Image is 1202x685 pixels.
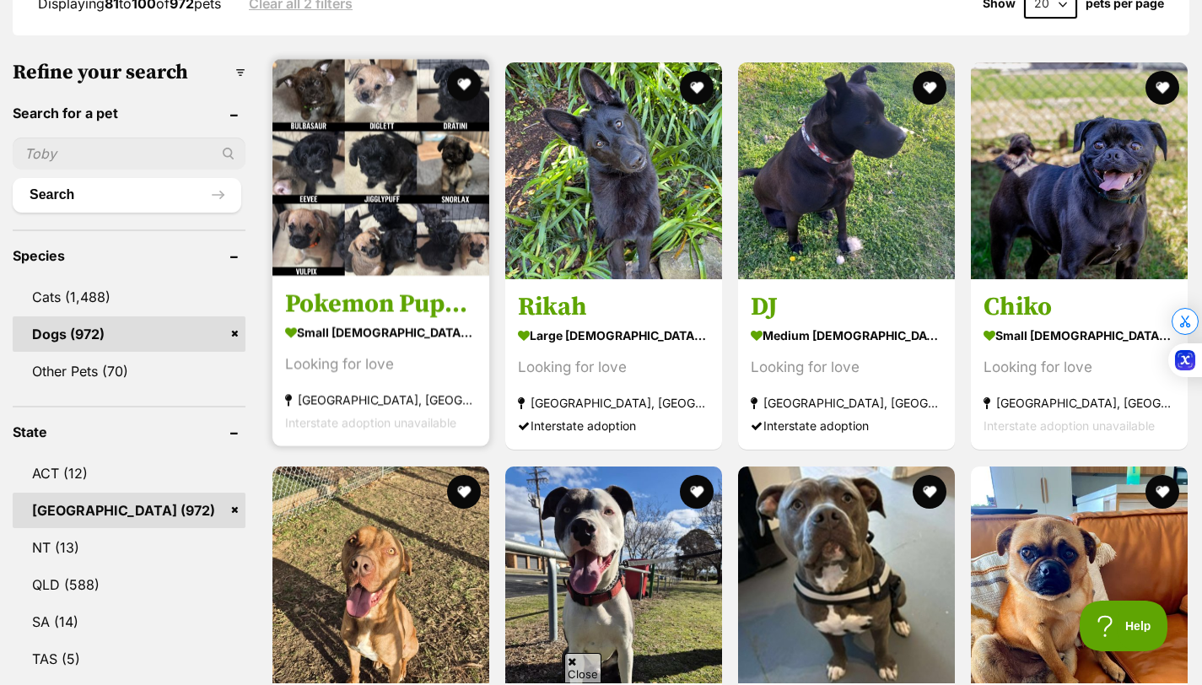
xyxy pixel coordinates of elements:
[751,324,942,348] strong: medium [DEMOGRAPHIC_DATA] Dog
[272,59,489,276] img: Pokemon Puppies - Poodle Dog
[13,105,245,121] header: Search for a pet
[1080,601,1168,651] iframe: Help Scout Beacon - Open
[564,653,601,682] span: Close
[447,67,481,101] button: favourite
[984,357,1175,380] div: Looking for love
[913,71,946,105] button: favourite
[984,324,1175,348] strong: small [DEMOGRAPHIC_DATA] Dog
[518,324,709,348] strong: large [DEMOGRAPHIC_DATA] Dog
[447,475,481,509] button: favourite
[13,493,245,528] a: [GEOGRAPHIC_DATA] (972)
[505,62,722,279] img: Rikah - German Shepherd Dog
[751,357,942,380] div: Looking for love
[971,467,1188,683] img: Goulash - Pug Dog
[751,392,942,415] strong: [GEOGRAPHIC_DATA], [GEOGRAPHIC_DATA]
[285,389,477,412] strong: [GEOGRAPHIC_DATA], [GEOGRAPHIC_DATA]
[738,279,955,450] a: DJ medium [DEMOGRAPHIC_DATA] Dog Looking for love [GEOGRAPHIC_DATA], [GEOGRAPHIC_DATA] Interstate...
[13,279,245,315] a: Cats (1,488)
[13,567,245,602] a: QLD (588)
[971,62,1188,279] img: Chiko - Chihuahua x Pug Dog
[285,321,477,345] strong: small [DEMOGRAPHIC_DATA] Dog
[1145,71,1179,105] button: favourite
[751,292,942,324] h3: DJ
[738,62,955,279] img: DJ - Shar Pei Dog
[13,456,245,491] a: ACT (12)
[971,279,1188,450] a: Chiko small [DEMOGRAPHIC_DATA] Dog Looking for love [GEOGRAPHIC_DATA], [GEOGRAPHIC_DATA] Intersta...
[13,178,241,212] button: Search
[13,353,245,389] a: Other Pets (70)
[13,530,245,565] a: NT (13)
[738,467,955,683] img: Bear - American Staffordshire Terrier Dog
[13,138,245,170] input: Toby
[272,467,489,683] img: Pikelet 🥞 - Rhodesian Ridgeback Dog
[751,415,942,438] div: Interstate adoption
[680,71,714,105] button: favourite
[680,475,714,509] button: favourite
[13,424,245,440] header: State
[13,316,245,352] a: Dogs (972)
[913,475,946,509] button: favourite
[13,61,245,84] h3: Refine your search
[13,604,245,639] a: SA (14)
[984,292,1175,324] h3: Chiko
[13,641,245,677] a: TAS (5)
[505,467,722,683] img: Windsor 🏎️ - Bull Arab Dog
[13,248,245,263] header: Species
[984,419,1155,434] span: Interstate adoption unavailable
[518,292,709,324] h3: Rikah
[285,289,477,321] h3: Pokemon Puppies
[518,357,709,380] div: Looking for love
[518,392,709,415] strong: [GEOGRAPHIC_DATA], [GEOGRAPHIC_DATA]
[285,416,456,430] span: Interstate adoption unavailable
[1145,475,1179,509] button: favourite
[518,415,709,438] div: Interstate adoption
[272,276,489,447] a: Pokemon Puppies small [DEMOGRAPHIC_DATA] Dog Looking for love [GEOGRAPHIC_DATA], [GEOGRAPHIC_DATA...
[984,392,1175,415] strong: [GEOGRAPHIC_DATA], [GEOGRAPHIC_DATA]
[285,353,477,376] div: Looking for love
[505,279,722,450] a: Rikah large [DEMOGRAPHIC_DATA] Dog Looking for love [GEOGRAPHIC_DATA], [GEOGRAPHIC_DATA] Intersta...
